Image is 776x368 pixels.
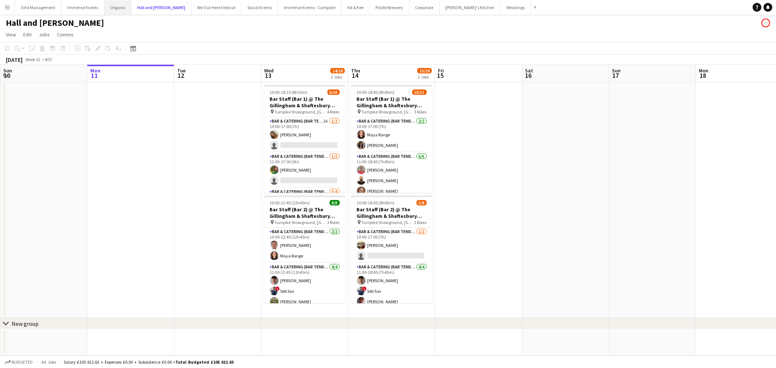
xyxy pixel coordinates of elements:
span: Wed [264,67,274,74]
span: 13 [263,71,274,80]
app-card-role: Bar & Catering (Bar Tender)2/210:00-22:45 (12h45m)[PERSON_NAME]Maya Range [264,228,346,263]
div: 2 Jobs [418,74,431,80]
button: Weddings [501,0,531,15]
div: Salary £105 611.63 + Expenses £0.00 + Subsistence £0.00 = [64,359,234,365]
app-card-role: Bar & Catering (Bar Tender)2/210:00-17:00 (7h)Maya Range[PERSON_NAME] [351,117,433,152]
span: Mon [90,67,100,74]
app-card-role: Bar & Catering (Bar Tender)1/210:00-17:00 (7h)[PERSON_NAME] [351,228,433,263]
span: 14 [350,71,360,80]
button: Organix [104,0,131,15]
app-job-card: 10:00-18:45 (8h45m)5/8Bar Staff (Bar 2) @ The Gillingham & Shaftesbury show Turnpike Showground, ... [351,196,433,303]
span: 3 Roles [414,109,427,115]
span: ! [362,287,367,291]
span: Tue [177,67,186,74]
app-job-card: 10:00-22:45 (12h45m)8/8Bar Staff (Bar 2) @ The Gillingham & Shaftesbury show Turnpike Showground,... [264,196,346,303]
span: Jobs [39,31,50,38]
span: 3 Roles [414,220,427,225]
span: 10/11 [412,89,427,95]
span: Turnpike Showground, [GEOGRAPHIC_DATA] [275,220,327,225]
span: ! [275,287,280,291]
span: Comms [57,31,73,38]
a: Jobs [36,30,53,39]
span: Turnpike Showground, [GEOGRAPHIC_DATA] [275,109,327,115]
span: Turnpike Showground, [GEOGRAPHIC_DATA] [362,220,414,225]
button: Immense Events - Campsite [278,0,342,15]
div: [DATE] [6,56,23,63]
span: 10:00-18:45 (8h45m) [357,200,395,205]
span: 11 [89,71,100,80]
span: 6/10 [327,89,340,95]
span: 18 [698,71,708,80]
button: Immense Events [61,0,104,15]
span: Sat [525,67,533,74]
span: 14/18 [330,68,345,73]
button: Kit & Kee [342,0,370,15]
span: 15/19 [417,68,432,73]
span: Week 32 [24,57,42,62]
app-user-avatar: Event Temps [761,19,770,27]
div: 2 Jobs [331,74,345,80]
span: 15 [437,71,444,80]
div: BST [45,57,52,62]
span: 8/8 [330,200,340,205]
span: 10:00-22:45 (12h45m) [270,200,310,205]
h3: Bar Staff (Bar 1) @ The Gillingham & Shaftesbury show [351,96,433,109]
button: Piddle Brewery [370,0,409,15]
span: 5/8 [417,200,427,205]
span: Total Budgeted £105 611.63 [175,359,234,365]
span: Edit [23,31,32,38]
span: Mon [699,67,708,74]
button: Budgeted [4,358,34,366]
h1: Hall and [PERSON_NAME] [6,17,104,28]
app-card-role: Bar & Catering (Bar Tender)3/4 [264,188,346,246]
button: Corporate [409,0,439,15]
app-job-card: 10:00-18:15 (8h15m)6/10Bar Staff (Bar 1) @ The Gillingham & Shaftesbury show Turnpike Showground,... [264,85,346,193]
span: 10 [2,71,12,80]
span: Budgeted [12,360,33,365]
app-card-role: Bar & Catering (Bar Tender)1/211:00-17:00 (6h)[PERSON_NAME] [264,152,346,188]
span: Thu [351,67,360,74]
span: Sun [612,67,621,74]
button: Hall and [PERSON_NAME] [131,0,191,15]
span: 16 [524,71,533,80]
a: Edit [20,30,35,39]
h3: Bar Staff (Bar 2) @ The Gillingham & Shaftesbury show [264,206,346,219]
span: View [6,31,16,38]
h3: Bar Staff (Bar 1) @ The Gillingham & Shaftesbury show [264,96,346,109]
a: View [3,30,19,39]
app-job-card: 10:00-18:45 (8h45m)10/11Bar Staff (Bar 1) @ The Gillingham & Shaftesbury show Turnpike Showground... [351,85,433,193]
span: 17 [611,71,621,80]
span: 4 Roles [327,109,340,115]
span: 10:00-18:45 (8h45m) [357,89,395,95]
span: 12 [176,71,186,80]
div: New group [12,320,39,327]
span: Fri [438,67,444,74]
button: [PERSON_NAME]'s Kitchen [439,0,501,15]
span: 10:00-18:15 (8h15m) [270,89,308,95]
span: Turnpike Showground, [GEOGRAPHIC_DATA] [362,109,414,115]
button: 33rd Management [15,0,61,15]
app-card-role: Bar & Catering (Bar Tender)6/611:00-18:45 (7h45m)[PERSON_NAME][PERSON_NAME][PERSON_NAME] [351,152,433,232]
a: Comms [54,30,76,39]
button: We Out Here Festival [191,0,242,15]
app-card-role: Bar & Catering (Bar Tender)4/411:00-18:45 (7h45m)[PERSON_NAME]!Seb Sax[PERSON_NAME] [351,263,433,319]
button: Social Events [242,0,278,15]
h3: Bar Staff (Bar 2) @ The Gillingham & Shaftesbury show [351,206,433,219]
span: 3 Roles [327,220,340,225]
span: All jobs [40,359,57,365]
app-card-role: Bar & Catering (Bar Tender)4/411:00-22:45 (11h45m)[PERSON_NAME]!Seb Sax[PERSON_NAME] [264,263,346,319]
app-card-role: Bar & Catering (Bar Tender)1A1/210:00-17:00 (7h)[PERSON_NAME] [264,117,346,152]
span: Sun [3,67,12,74]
